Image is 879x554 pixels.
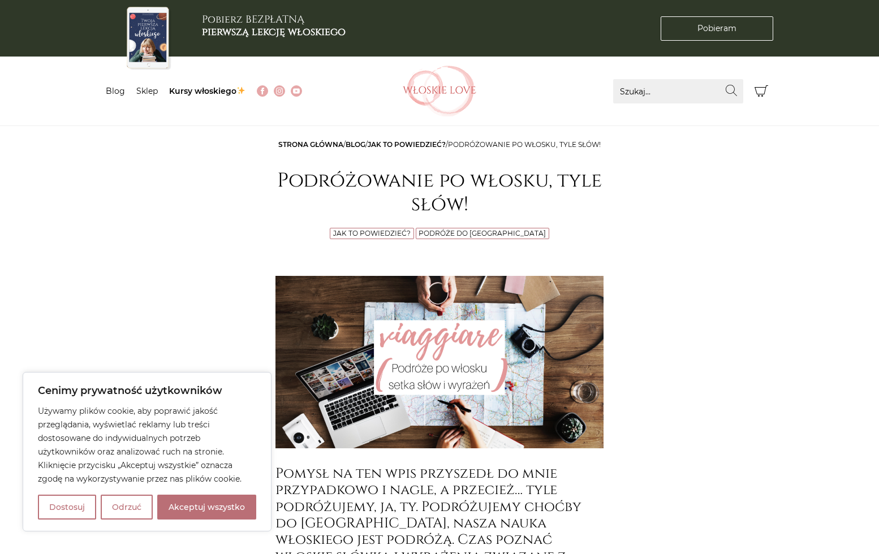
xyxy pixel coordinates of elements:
img: Włoskielove [403,66,476,116]
span: / / / [278,140,601,149]
span: Pobieram [697,23,736,34]
img: ✨ [237,86,245,94]
p: Używamy plików cookie, aby poprawić jakość przeglądania, wyświetlać reklamy lub treści dostosowan... [38,404,256,486]
p: Cenimy prywatność użytkowników [38,384,256,397]
a: Sklep [136,86,158,96]
a: Blog [106,86,125,96]
button: Odrzuć [101,495,153,520]
input: Szukaj... [613,79,743,103]
h3: Pobierz BEZPŁATNĄ [202,14,346,38]
a: Jak to powiedzieć? [333,229,411,237]
a: Podróże do [GEOGRAPHIC_DATA] [419,229,546,237]
button: Koszyk [749,79,773,103]
h1: Podróżowanie po włosku, tyle słów! [275,169,604,217]
a: Jak to powiedzieć? [368,140,446,149]
a: Blog [346,140,365,149]
a: Strona główna [278,140,343,149]
a: Pobieram [661,16,773,41]
button: Akceptuj wszystko [157,495,256,520]
span: Podróżowanie po włosku, tyle słów! [448,140,601,149]
a: Kursy włoskiego [169,86,245,96]
b: pierwszą lekcję włoskiego [202,25,346,39]
button: Dostosuj [38,495,96,520]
